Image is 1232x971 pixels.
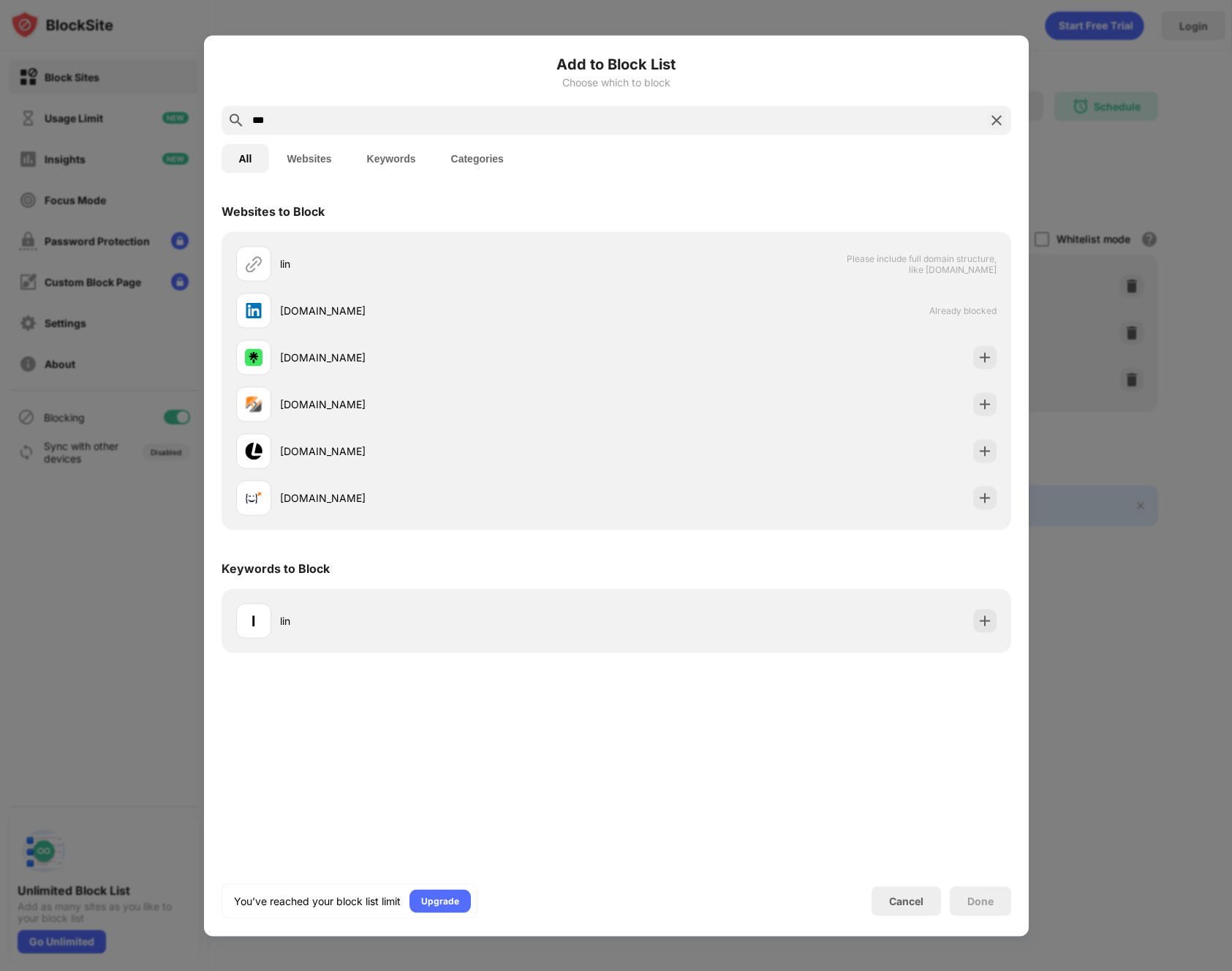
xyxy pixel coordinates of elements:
img: url.svg [245,255,262,272]
div: Keywords to Block [222,561,330,575]
img: favicons [245,301,262,319]
div: Websites to Block [222,203,325,218]
span: Already blocked [929,305,997,316]
div: lin [280,256,616,271]
div: You’ve reached your block list limit [234,893,401,908]
div: [DOMAIN_NAME] [280,397,616,412]
img: favicons [245,348,262,366]
div: lin [280,613,616,629]
div: Upgrade [421,893,459,908]
img: favicons [245,442,262,460]
div: [DOMAIN_NAME] [280,350,616,365]
img: favicons [245,395,262,413]
button: Categories [434,143,521,173]
h6: Add to Block List [222,53,1011,75]
div: Cancel [889,895,923,907]
img: search.svg [227,111,245,129]
div: [DOMAIN_NAME] [280,443,616,459]
div: [DOMAIN_NAME] [280,490,616,506]
button: Keywords [349,143,434,173]
span: Please include full domain structure, like [DOMAIN_NAME] [846,252,997,274]
div: Done [967,895,994,907]
button: All [222,143,270,173]
div: Choose which to block [222,76,1011,88]
img: search-close [988,111,1005,129]
div: [DOMAIN_NAME] [280,303,616,318]
button: Websites [269,143,349,173]
img: favicons [245,489,262,506]
div: l [252,610,255,631]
